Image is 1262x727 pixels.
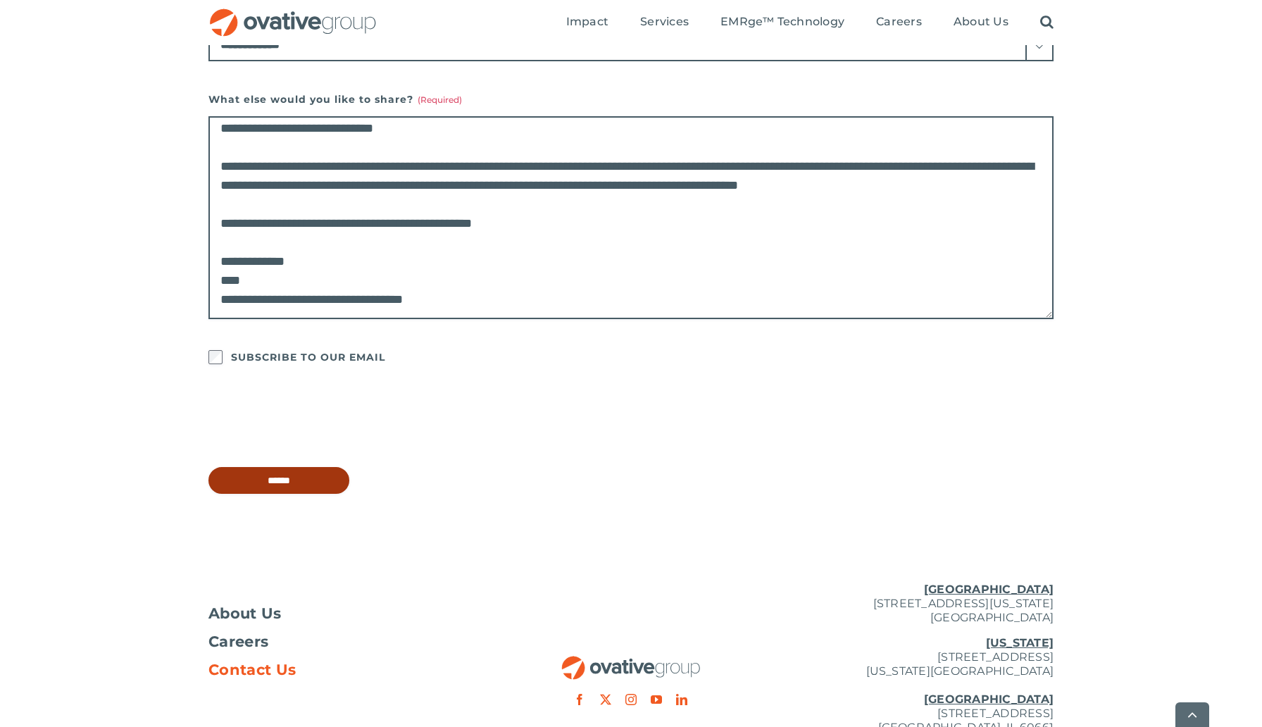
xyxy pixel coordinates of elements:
span: Careers [876,15,922,29]
span: About Us [208,607,282,621]
a: Impact [566,15,608,30]
label: SUBSCRIBE TO OUR EMAIL [231,347,385,367]
a: Services [640,15,689,30]
label: What else would you like to share? [208,89,1054,109]
a: EMRge™ Technology [720,15,844,30]
a: About Us [954,15,1008,30]
a: Search [1040,15,1054,30]
a: Contact Us [208,663,490,677]
u: [GEOGRAPHIC_DATA] [924,692,1054,706]
u: [GEOGRAPHIC_DATA] [924,583,1054,596]
p: [STREET_ADDRESS][US_STATE] [GEOGRAPHIC_DATA] [772,583,1054,625]
a: twitter [600,694,611,705]
iframe: reCAPTCHA [208,395,423,450]
a: facebook [574,694,585,705]
a: instagram [625,694,637,705]
a: linkedin [676,694,687,705]
span: About Us [954,15,1008,29]
a: OG_Full_horizontal_RGB [208,7,377,20]
span: Impact [566,15,608,29]
a: About Us [208,607,490,621]
span: (Required) [418,94,462,105]
span: Services [640,15,689,29]
u: [US_STATE] [986,636,1054,650]
span: Careers [208,635,268,649]
a: Careers [876,15,922,30]
span: Contact Us [208,663,296,677]
nav: Footer Menu [208,607,490,677]
a: youtube [651,694,662,705]
a: Careers [208,635,490,649]
a: OG_Full_horizontal_RGB [561,654,701,668]
span: EMRge™ Technology [720,15,844,29]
